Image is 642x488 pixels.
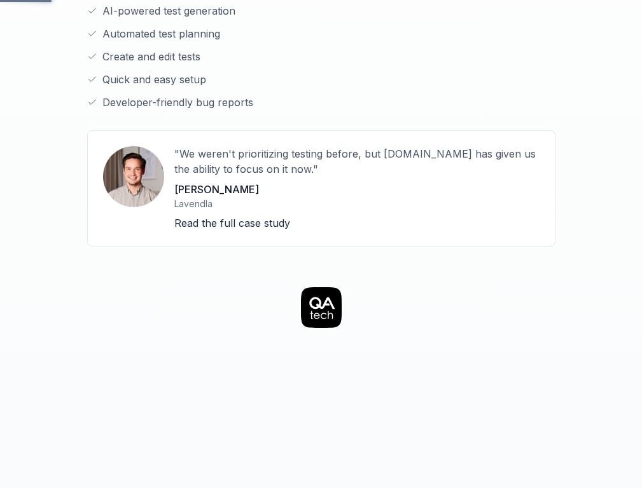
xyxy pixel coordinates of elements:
[174,197,540,210] p: Lavendla
[174,217,290,229] a: Read the full case study
[87,49,555,64] li: Create and edit tests
[87,95,555,110] li: Developer-friendly bug reports
[87,26,555,41] li: Automated test planning
[174,146,540,177] p: "We weren't prioritizing testing before, but [DOMAIN_NAME] has given us the ability to focus on i...
[103,146,164,207] img: User avatar
[87,72,555,87] li: Quick and easy setup
[87,3,555,18] li: AI-powered test generation
[174,182,540,197] p: [PERSON_NAME]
